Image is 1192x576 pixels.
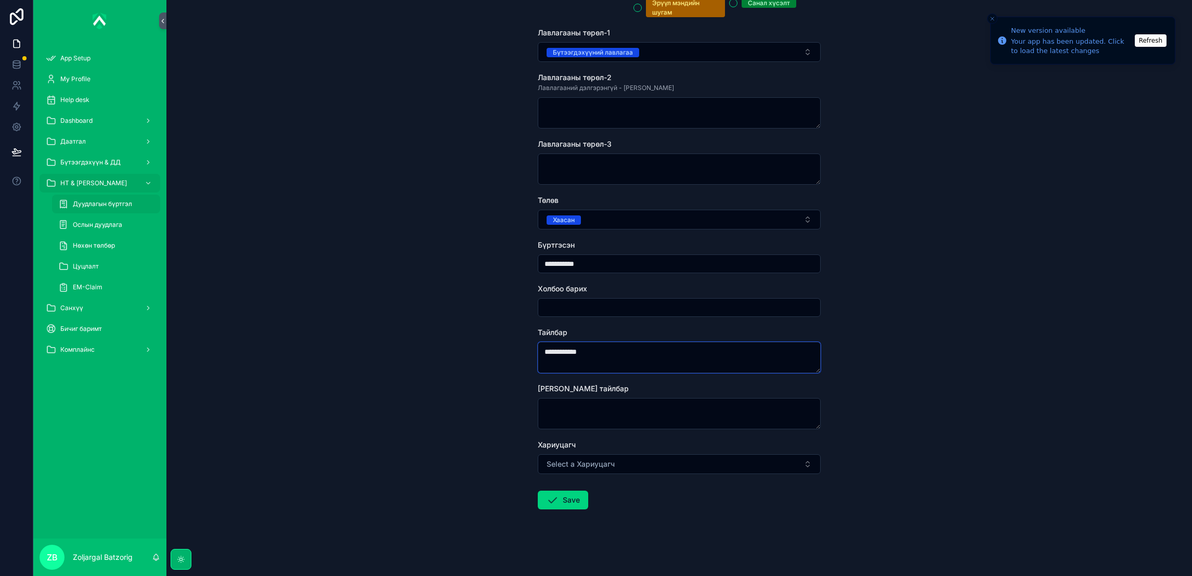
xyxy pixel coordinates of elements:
[553,48,633,57] div: Бүтээгдэхүүний лавлагаа
[60,54,90,62] span: App Setup
[538,240,575,249] span: Бүртгэсэн
[538,491,588,509] button: Save
[73,200,132,208] span: Дуудлагын бүртгэл
[73,283,102,291] span: EM-Claim
[40,299,160,317] a: Санхүү
[60,117,93,125] span: Dashboard
[60,137,86,146] span: Даатгал
[538,440,576,449] span: Хариуцагч
[52,257,160,276] a: Цуцлалт
[60,96,89,104] span: Help desk
[1011,25,1132,36] div: New version available
[538,384,629,393] span: [PERSON_NAME] тайлбар
[73,221,122,229] span: Ослын дуудлага
[60,75,90,83] span: My Profile
[538,328,567,337] span: Тайлбар
[547,459,615,469] span: Select a Хариуцагч
[73,241,115,250] span: Нөхөн төлбөр
[60,304,83,312] span: Санхүү
[538,73,612,82] span: Лавлагааны төрөл-2
[538,84,674,92] span: Лавлагааний дэлгэрэнгүй - [PERSON_NAME]
[40,111,160,130] a: Dashboard
[73,552,133,562] p: Zoljargal Batzorig
[40,70,160,88] a: My Profile
[538,210,821,229] button: Select Button
[1135,34,1167,47] button: Refresh
[538,42,821,62] button: Select Button
[40,319,160,338] a: Бичиг баримт
[553,215,575,225] div: Хаасан
[40,91,160,109] a: Help desk
[60,179,127,187] span: НТ & [PERSON_NAME]
[52,195,160,213] a: Дуудлагын бүртгэл
[987,14,997,24] button: Close toast
[538,196,559,204] span: Төлөв
[40,153,160,172] a: Бүтээгдэхүүн & ДД
[538,28,610,37] span: Лавлагааны төрөл-1
[40,174,160,193] a: НТ & [PERSON_NAME]
[60,325,102,333] span: Бичиг баримт
[73,262,99,271] span: Цуцлалт
[60,158,121,167] span: Бүтээгдэхүүн & ДД
[1011,37,1132,56] div: Your app has been updated. Click to load the latest changes
[93,12,107,29] img: App logo
[538,454,821,474] button: Select Button
[40,49,160,68] a: App Setup
[538,139,612,148] span: Лавлагааны төрөл-3
[52,215,160,234] a: Ослын дуудлага
[40,340,160,359] a: Комплайнс
[538,284,587,293] span: Холбоо барих
[47,551,58,564] span: ZB
[60,345,95,354] span: Комплайнс
[52,278,160,297] a: EM-Claim
[33,42,166,373] div: scrollable content
[40,132,160,151] a: Даатгал
[52,236,160,255] a: Нөхөн төлбөр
